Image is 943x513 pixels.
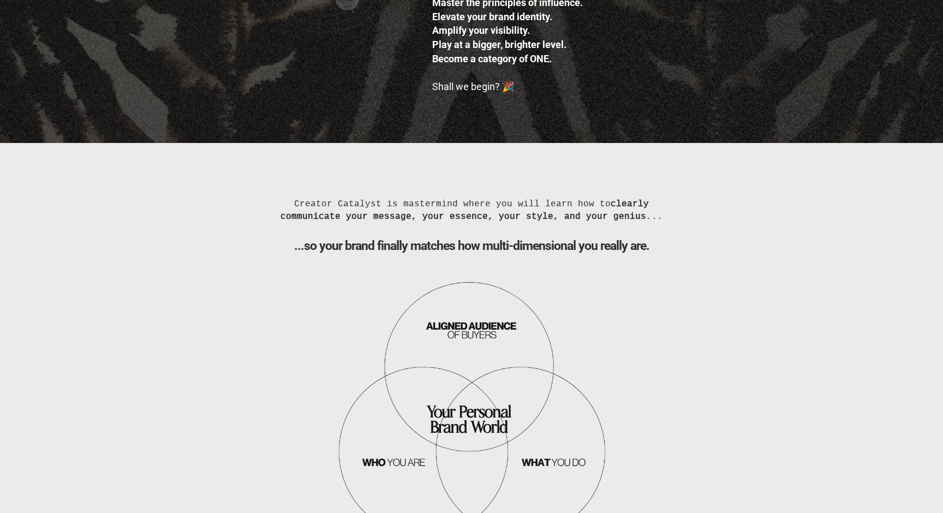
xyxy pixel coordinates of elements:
b: Become a category of ONE. [432,53,552,64]
b: Elevate your brand identity. [432,11,552,22]
b: Amplify your visibility. [432,25,530,36]
div: Shall we begin? 🎉 [432,80,778,94]
b: ...so your brand finally matches how multi-dimensional you really are. [294,238,649,253]
div: Creator Catalyst is mastermind where you will learn how to ... [267,198,676,223]
b: clearly communicate your message, your essence, your style, and your genius [280,199,649,221]
b: Play at a bigger, brighter level. [432,39,566,50]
